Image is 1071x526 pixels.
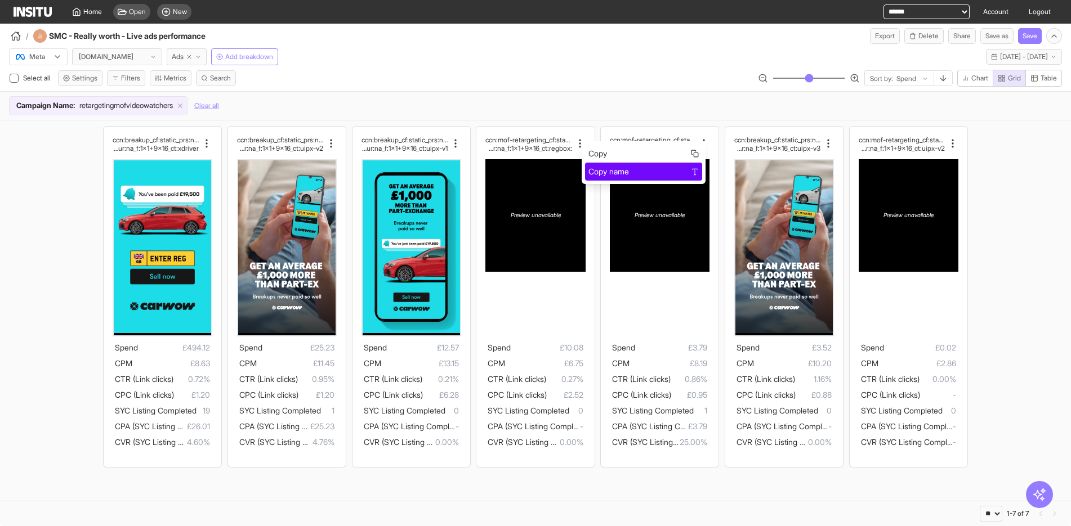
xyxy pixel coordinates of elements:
[754,357,832,370] span: £10.20
[546,372,583,386] span: 0.27%
[194,96,219,115] button: Clear all
[456,420,459,433] span: -
[237,136,323,152] div: ccn:breakup_cf:static_prs:none_cta:getquote_msg:value_hk:£1000morepx_dur:na_f:1x1+9x16_ct:uipx-v2
[115,421,218,431] span: CPA (SYC Listing Completed)
[861,421,965,431] span: CPA (SYC Listing Completed)
[485,144,572,152] h2: :value_hk:you'vebeenpaid£x_dur:na_f:1x1+9x16_ct:regbox
[904,28,944,44] button: Delete
[488,406,569,415] span: SYC Listing Completed
[172,52,184,61] span: Ads
[239,374,298,384] span: CTR (Link clicks)
[115,343,138,352] span: Spend
[671,372,707,386] span: 0.86%
[547,388,583,402] span: £2.52
[129,7,146,16] span: Open
[364,374,422,384] span: CTR (Link clicks)
[737,406,818,415] span: SYC Listing Completed
[828,420,832,433] span: -
[113,144,199,152] h2: ue_hk:you'vebeenpaid£x_dur:na_f:1x1+9x16_ct:xdriver
[239,390,298,399] span: CPC (Link clicks)
[680,435,707,449] span: 25.00%
[488,343,511,352] span: Spend
[107,70,145,86] button: Filters
[26,30,29,42] span: /
[10,97,187,115] div: Campaign Name:retargetingmofvideowatchers
[364,343,387,352] span: Spend
[257,357,334,370] span: £11.45
[167,48,207,65] button: Ads
[859,136,945,152] div: ccn:mof-retargeting_cf:static_prs:none_cta:getquote_msg:value_hk:£1000morepx_dur:na_f:1x1+9x16_ct...
[694,404,707,417] span: 1
[132,357,210,370] span: £8.63
[884,341,956,354] span: £0.02
[33,29,236,43] div: SMC - Really worth - Live ads performance
[737,390,796,399] span: CPC (Link clicks)
[150,70,191,86] button: Metrics
[187,435,210,449] span: 4.60%
[737,421,840,431] span: CPA (SYC Listing Completed)
[239,358,257,368] span: CPM
[488,358,505,368] span: CPM
[861,437,965,447] span: CVR (SYC Listing Completed)
[115,358,132,368] span: CPM
[79,100,173,111] span: retargetingmofvideowatchers
[211,48,278,65] button: Add breakdown
[612,437,716,447] span: CVR (SYC Listing Completed)
[878,357,956,370] span: £2.86
[1018,28,1042,44] button: Save
[239,406,321,415] span: SYC Listing Completed
[14,7,52,17] img: Logo
[870,74,893,83] span: Sort by:
[298,388,334,402] span: £1.20
[445,404,459,417] span: 0
[364,421,467,431] span: CPA (SYC Listing Completed)
[734,136,820,152] div: ccn:breakup_cf:static_prs:none_cta:getquote_msg:value_hk:£1000morepx_dur:na_f:1x1+9x16_ct:uipx-v3
[485,136,572,152] div: ccn:mof-retargeting_cf:static_prs:none_cta:getquote_msg:value_hk:you'vebeenpaid£x_dur:na_f:1x1+9x...
[870,28,900,44] button: Export
[364,437,468,447] span: CVR (SYC Listing Completed)
[920,372,956,386] span: 0.00%
[239,437,343,447] span: CVR (SYC Listing Completed)
[943,404,956,417] span: 0
[362,144,448,152] h2: alue_hk:£1000morepx_dur:na_f:1x1+9x16_ct:uipx-v1
[187,420,210,433] span: £26.01
[511,211,561,219] span: Preview unavailable
[986,49,1062,65] button: [DATE] - [DATE]
[671,388,707,402] span: £0.95
[795,372,832,386] span: 1.16%
[505,357,583,370] span: £6.75
[1025,70,1062,87] button: Table
[237,144,323,152] h2: alue_hk:£1000morepx_dur:na_f:1x1+9x16_ct:uipx-v2
[796,388,832,402] span: £0.88
[488,374,546,384] span: CTR (Link clicks)
[115,437,219,447] span: CVR (SYC Listing Completed)
[808,435,832,449] span: 0.00%
[569,404,583,417] span: 0
[321,404,334,417] span: 1
[737,358,754,368] span: CPM
[737,437,841,447] span: CVR (SYC Listing Completed)
[511,341,583,354] span: £10.08
[612,421,716,431] span: CPA (SYC Listing Completed)
[630,357,707,370] span: £8.19
[173,7,187,16] span: New
[859,144,945,152] h2: sg:value_hk:£1000morepx_dur:na_f:1x1+9x16_ct:uipx-v2
[58,70,102,86] button: Settings
[16,100,75,111] span: Campaign Name :
[980,28,1014,44] button: Save as
[310,420,334,433] span: £25.23
[760,341,832,354] span: £3.52
[1007,509,1029,518] div: 1-7 of 7
[364,390,423,399] span: CPC (Link clicks)
[580,420,583,433] span: -
[859,136,945,144] h2: ccn:mof-retargeting_cf:static_prs:none_cta:getquote_m
[737,343,760,352] span: Spend
[861,358,878,368] span: CPM
[381,357,459,370] span: £13.15
[612,343,635,352] span: Spend
[560,435,583,449] span: 0.00%
[861,406,943,415] span: SYC Listing Completed
[262,341,334,354] span: £25.23
[953,420,956,433] span: -
[588,148,607,159] span: Copy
